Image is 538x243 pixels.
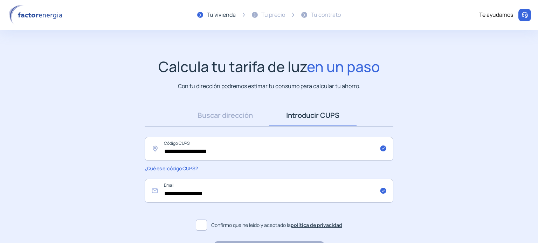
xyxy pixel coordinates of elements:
span: ¿Qué es el código CUPS? [145,165,198,172]
span: Confirmo que he leído y aceptado la [211,221,342,229]
img: logo factor [7,5,67,25]
a: política de privacidad [291,222,342,228]
span: en un paso [307,57,380,76]
h1: Calcula tu tarifa de luz [158,58,380,75]
div: Tu contrato [311,10,341,20]
a: Introducir CUPS [269,105,357,126]
div: Tu precio [261,10,285,20]
p: Con tu dirección podremos estimar tu consumo para calcular tu ahorro. [178,82,360,91]
img: llamar [521,12,528,19]
a: Buscar dirección [181,105,269,126]
div: Tu vivienda [207,10,236,20]
div: Te ayudamos [479,10,513,20]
